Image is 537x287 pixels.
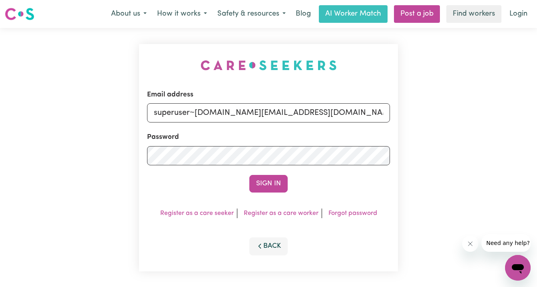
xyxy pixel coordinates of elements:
button: How it works [152,6,212,22]
button: About us [106,6,152,22]
a: Post a job [394,5,440,23]
button: Safety & resources [212,6,291,22]
img: Careseekers logo [5,7,34,21]
input: Email address [147,103,390,122]
a: Find workers [446,5,501,23]
a: Blog [291,5,316,23]
iframe: Button to launch messaging window [505,255,531,281]
label: Email address [147,90,193,100]
label: Password [147,132,179,142]
button: Back [249,237,288,255]
a: Careseekers logo [5,5,34,23]
a: Forgot password [328,210,377,217]
a: AI Worker Match [319,5,388,23]
a: Register as a care seeker [160,210,234,217]
button: Sign In [249,175,288,193]
iframe: Message from company [481,234,531,252]
a: Register as a care worker [244,210,318,217]
iframe: Close message [462,236,478,252]
a: Login [505,5,532,23]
